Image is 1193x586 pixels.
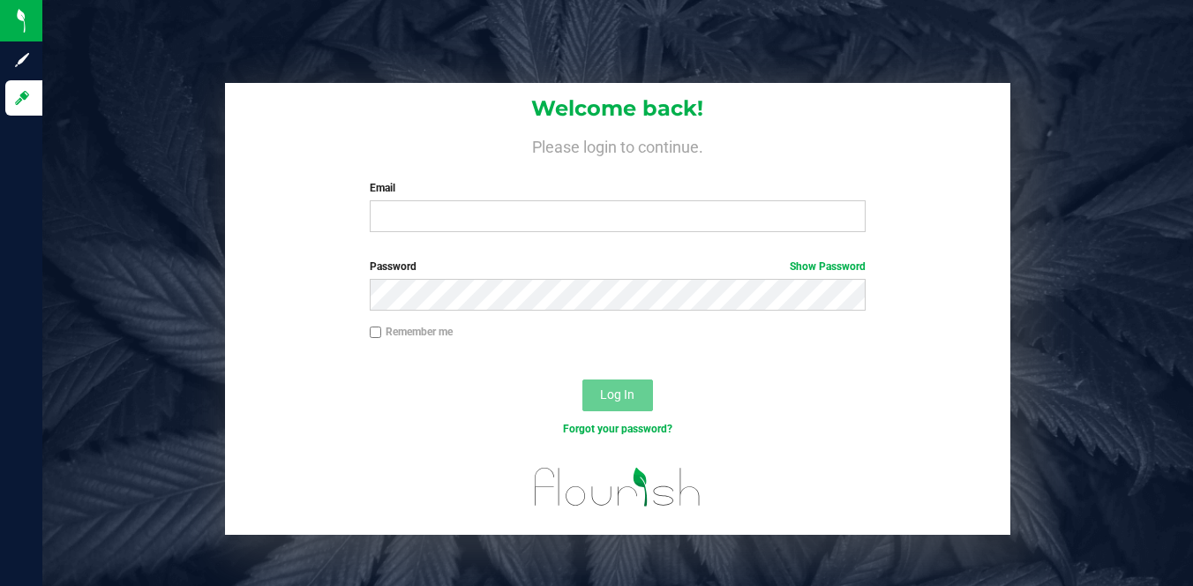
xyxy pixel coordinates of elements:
span: Password [370,260,416,273]
inline-svg: Sign up [13,51,31,69]
h4: Please login to continue. [225,134,1009,155]
label: Email [370,180,867,196]
input: Remember me [370,327,382,339]
inline-svg: Log in [13,89,31,107]
button: Log In [582,379,653,411]
h1: Welcome back! [225,97,1009,120]
a: Forgot your password? [563,423,672,435]
label: Remember me [370,324,453,340]
span: Log In [600,387,634,402]
a: Show Password [790,260,866,273]
img: flourish_logo.svg [520,455,716,519]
